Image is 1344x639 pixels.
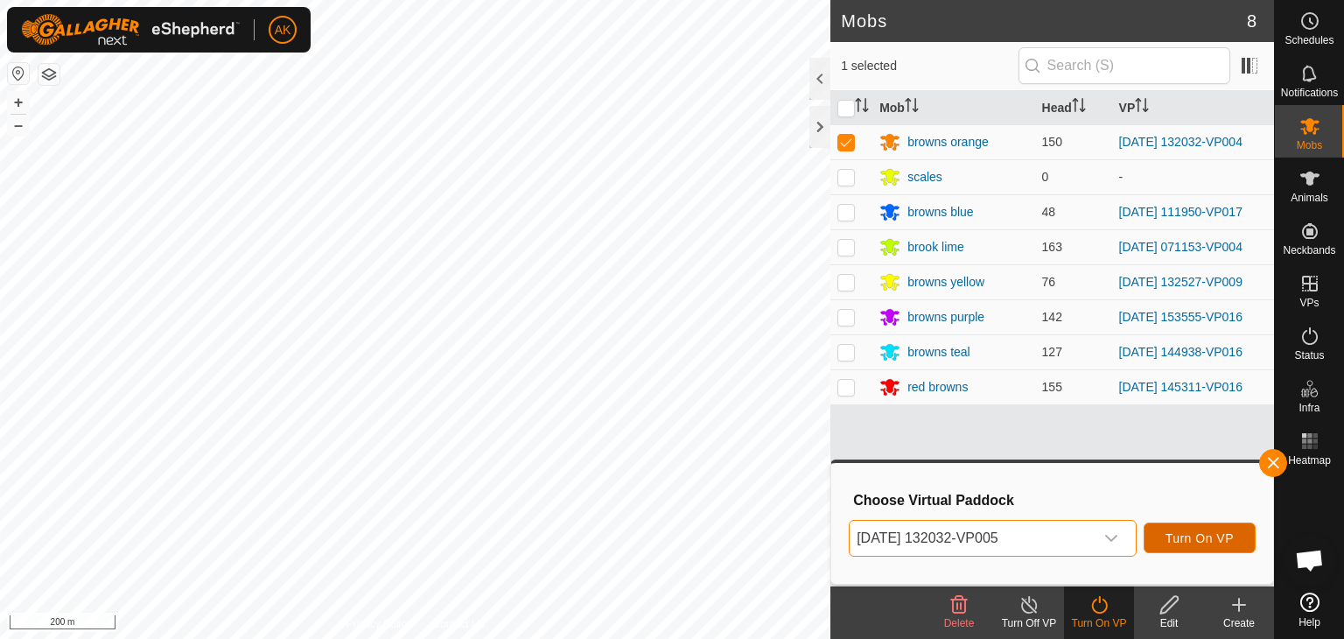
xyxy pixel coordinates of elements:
[1042,310,1062,324] span: 142
[1284,534,1336,586] div: Open chat
[1112,91,1274,125] th: VP
[1275,586,1344,635] a: Help
[907,238,964,256] div: brook lime
[1204,615,1274,631] div: Create
[1072,101,1086,115] p-sorticon: Activate to sort
[907,203,974,221] div: browns blue
[1119,380,1242,394] a: [DATE] 145311-VP016
[1281,88,1338,98] span: Notifications
[1064,615,1134,631] div: Turn On VP
[1042,170,1049,184] span: 0
[907,133,989,151] div: browns orange
[1135,101,1149,115] p-sorticon: Activate to sort
[8,92,29,113] button: +
[872,91,1034,125] th: Mob
[944,617,975,629] span: Delete
[1035,91,1112,125] th: Head
[1042,205,1056,219] span: 48
[855,101,869,115] p-sorticon: Activate to sort
[1298,403,1319,413] span: Infra
[1165,531,1234,545] span: Turn On VP
[1119,345,1242,359] a: [DATE] 144938-VP016
[275,21,291,39] span: AK
[1112,159,1274,194] td: -
[1042,240,1062,254] span: 163
[907,273,984,291] div: browns yellow
[1291,193,1328,203] span: Animals
[907,308,984,327] div: browns purple
[905,101,919,115] p-sorticon: Activate to sort
[907,343,970,362] div: browns teal
[1144,523,1256,553] button: Turn On VP
[1119,135,1242,149] a: [DATE] 132032-VP004
[1042,380,1062,394] span: 155
[38,64,59,85] button: Map Layers
[1119,240,1242,254] a: [DATE] 071153-VP004
[1284,35,1333,46] span: Schedules
[1247,8,1256,34] span: 8
[1119,205,1242,219] a: [DATE] 111950-VP017
[1297,140,1322,151] span: Mobs
[1042,345,1062,359] span: 127
[1298,617,1320,628] span: Help
[1018,47,1230,84] input: Search (S)
[1042,275,1056,289] span: 76
[907,378,968,397] div: red browns
[1119,275,1242,289] a: [DATE] 132527-VP009
[1119,310,1242,324] a: [DATE] 153555-VP016
[1294,350,1324,361] span: Status
[346,616,412,632] a: Privacy Policy
[1094,521,1129,556] div: dropdown trigger
[8,115,29,136] button: –
[1042,135,1062,149] span: 150
[1283,245,1335,256] span: Neckbands
[1299,298,1319,308] span: VPs
[8,63,29,84] button: Reset Map
[1288,455,1331,466] span: Heatmap
[432,616,484,632] a: Contact Us
[994,615,1064,631] div: Turn Off VP
[853,492,1256,509] h3: Choose Virtual Paddock
[907,168,942,186] div: scales
[841,57,1018,75] span: 1 selected
[21,14,240,46] img: Gallagher Logo
[850,521,1094,556] span: 2025-09-11 132032-VP005
[1134,615,1204,631] div: Edit
[841,11,1247,32] h2: Mobs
